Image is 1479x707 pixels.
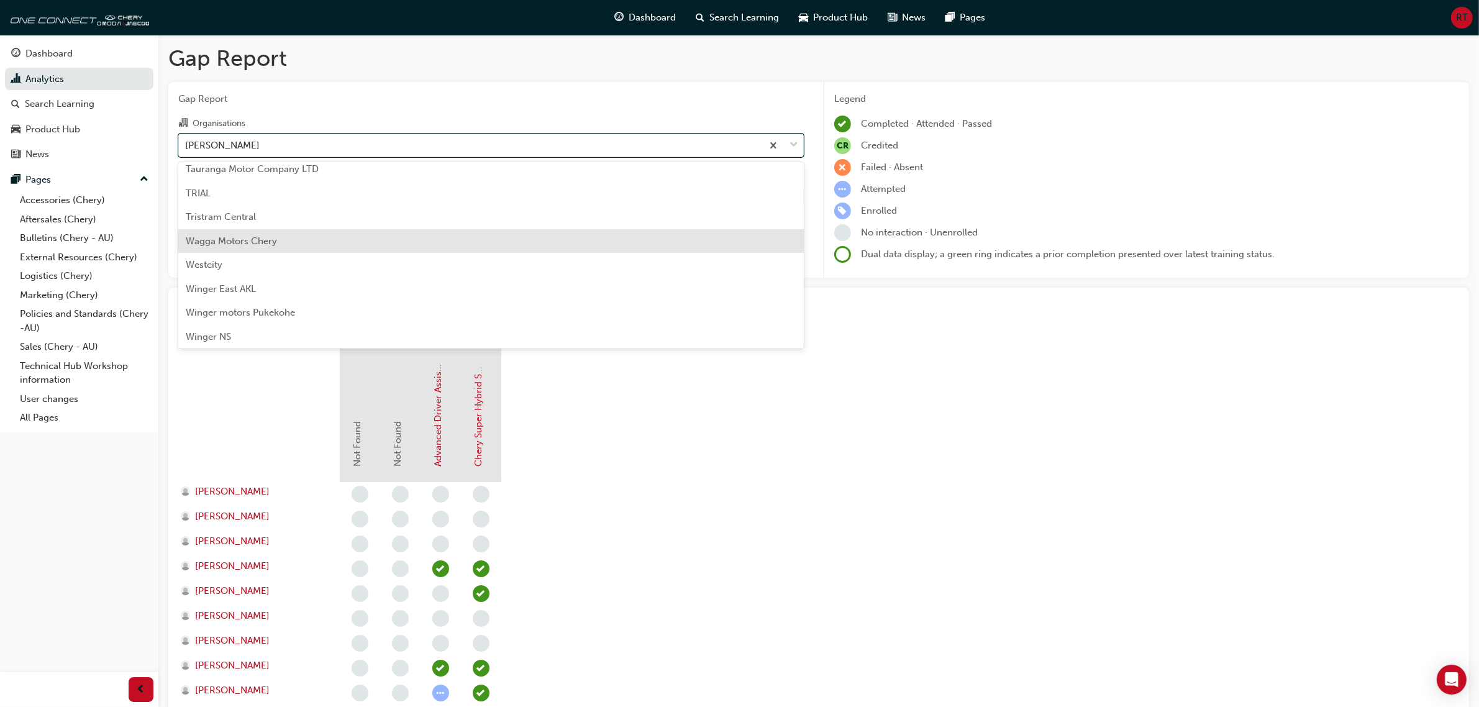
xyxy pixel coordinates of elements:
button: RT [1451,7,1473,29]
span: learningRecordVerb_NONE-icon [473,536,489,552]
a: User changes [15,390,153,409]
span: Winger motors Pukekohe [186,307,295,318]
a: [PERSON_NAME] [181,683,328,698]
span: learningRecordVerb_NONE-icon [352,610,368,627]
button: Pages [5,168,153,191]
div: Legend [834,92,1459,106]
span: learningRecordVerb_NONE-icon [352,560,368,577]
span: learningRecordVerb_NONE-icon [352,585,368,602]
span: [PERSON_NAME] [195,609,270,623]
span: Not Found [393,422,404,467]
span: learningRecordVerb_NONE-icon [392,610,409,627]
span: learningRecordVerb_NONE-icon [432,486,449,503]
a: Analytics [5,68,153,91]
a: Chery Super Hybrid System (CSH) [473,321,485,467]
span: learningRecordVerb_NONE-icon [352,635,368,652]
span: [PERSON_NAME] [195,584,270,598]
span: car-icon [11,124,20,135]
span: learningRecordVerb_NONE-icon [392,685,409,701]
div: Pages [25,173,51,187]
a: Logistics (Chery) [15,267,153,286]
span: learningRecordVerb_NONE-icon [392,511,409,527]
span: guage-icon [11,48,20,60]
span: learningRecordVerb_NONE-icon [392,536,409,552]
a: External Resources (Chery) [15,248,153,267]
span: learningRecordVerb_NONE-icon [392,560,409,577]
a: All Pages [15,408,153,427]
span: learningRecordVerb_NONE-icon [473,610,489,627]
span: News [903,11,926,25]
span: Tristram Central [186,211,256,222]
span: Dual data display; a green ring indicates a prior completion presented over latest training status. [861,249,1275,260]
a: Bulletins (Chery - AU) [15,229,153,248]
span: learningRecordVerb_NONE-icon [473,635,489,652]
a: Aftersales (Chery) [15,210,153,229]
span: [PERSON_NAME] [195,659,270,673]
div: [PERSON_NAME] [185,138,260,152]
span: learningRecordVerb_NONE-icon [432,511,449,527]
span: Credited [861,140,898,151]
div: Search Learning [25,97,94,111]
span: pages-icon [946,10,955,25]
span: learningRecordVerb_NONE-icon [352,536,368,552]
span: Winger East AKL [186,283,256,294]
span: learningRecordVerb_NONE-icon [352,511,368,527]
span: [PERSON_NAME] [195,485,270,499]
span: learningRecordVerb_NONE-icon [432,585,449,602]
a: guage-iconDashboard [605,5,686,30]
a: [PERSON_NAME] [181,634,328,648]
span: learningRecordVerb_NONE-icon [432,635,449,652]
span: Failed · Absent [861,162,923,173]
span: learningRecordVerb_PASS-icon [432,560,449,577]
span: Tauranga Motor Company LTD [186,163,319,175]
span: No interaction · Unenrolled [861,227,978,238]
a: [PERSON_NAME] [181,485,328,499]
a: [PERSON_NAME] [181,584,328,598]
span: [PERSON_NAME] [195,683,270,698]
a: news-iconNews [878,5,936,30]
span: Search Learning [710,11,780,25]
span: Attempted [861,183,906,194]
span: [PERSON_NAME] [195,509,270,524]
a: [PERSON_NAME] [181,609,328,623]
span: [PERSON_NAME] [195,559,270,573]
span: learningRecordVerb_COMPLETE-icon [834,116,851,132]
img: oneconnect [6,5,149,30]
span: Dashboard [629,11,676,25]
span: guage-icon [615,10,624,25]
div: Product Hub [25,122,80,137]
span: learningRecordVerb_NONE-icon [352,486,368,503]
button: DashboardAnalyticsSearch LearningProduct HubNews [5,40,153,168]
span: learningRecordVerb_NONE-icon [834,224,851,241]
span: learningRecordVerb_NONE-icon [473,486,489,503]
span: learningRecordVerb_PASS-icon [473,685,489,701]
span: learningRecordVerb_NONE-icon [473,511,489,527]
a: Product Hub [5,118,153,141]
span: null-icon [834,137,851,154]
a: Sales (Chery - AU) [15,337,153,357]
span: learningRecordVerb_NONE-icon [432,536,449,552]
div: Open Intercom Messenger [1437,665,1467,695]
span: Pages [960,11,986,25]
a: Technical Hub Workshop information [15,357,153,390]
span: learningRecordVerb_NONE-icon [392,660,409,677]
span: learningRecordVerb_ENROLL-icon [834,203,851,219]
a: Search Learning [5,93,153,116]
div: Organisations [193,117,245,130]
span: learningRecordVerb_ATTEMPT-icon [834,181,851,198]
a: Accessories (Chery) [15,191,153,210]
span: Westcity [186,259,222,270]
span: [PERSON_NAME] [195,534,270,549]
div: News [25,147,49,162]
h1: Gap Report [168,45,1469,72]
span: Wagga Motors Chery [186,235,277,247]
span: RT [1456,11,1468,25]
span: learningRecordVerb_NONE-icon [392,486,409,503]
span: Gap Report [178,92,804,106]
span: up-icon [140,171,148,188]
a: pages-iconPages [936,5,996,30]
span: pages-icon [11,175,20,186]
span: learningRecordVerb_PASS-icon [473,585,489,602]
